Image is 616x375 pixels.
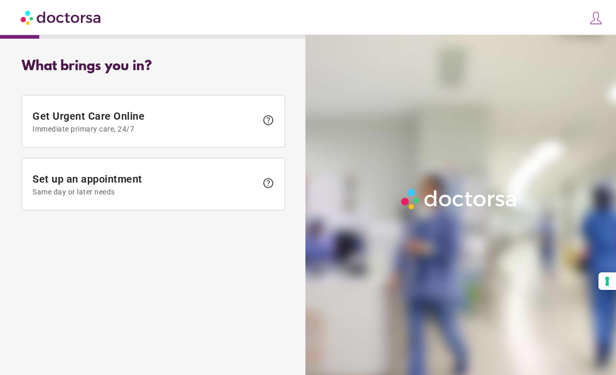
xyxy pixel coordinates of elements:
span: help [262,177,274,189]
img: icons8-customer-100.png [589,11,603,25]
span: Set up an appointment [33,173,257,196]
span: help [262,114,274,126]
button: Your consent preferences for tracking technologies [598,272,616,290]
img: Doctorsa.com [21,6,102,29]
span: Same day or later needs [33,188,257,196]
span: Immediate primary care, 24/7 [33,125,257,133]
img: Logo-Doctorsa-trans-White-partial-flat.png [398,185,521,213]
span: Get Urgent Care Online [33,110,257,133]
div: What brings you in? [22,59,285,74]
